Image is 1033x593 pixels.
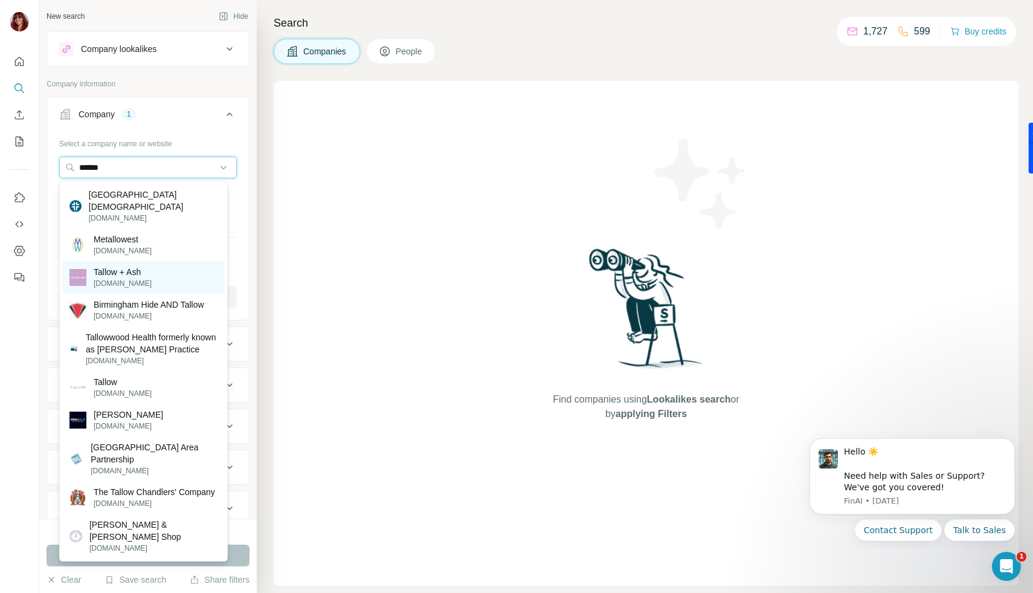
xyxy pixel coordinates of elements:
img: Avatar [10,12,29,31]
img: Tallow [69,384,86,392]
p: [DOMAIN_NAME] [94,245,152,256]
p: [PERSON_NAME] [94,409,163,421]
p: [DOMAIN_NAME] [89,213,217,224]
p: 599 [914,24,930,39]
button: Enrich CSV [10,104,29,126]
p: [DOMAIN_NAME] [86,355,217,366]
button: Quick start [10,51,29,73]
img: The Tallow Chandlers' Company [69,489,86,506]
button: Hide [210,7,257,25]
p: [DOMAIN_NAME] [91,465,217,476]
button: Dashboard [10,240,29,262]
p: Tallow [94,376,152,388]
p: [DOMAIN_NAME] [94,498,215,509]
img: Surfe Illustration - Stars [646,129,755,238]
img: Greater Shantallow Area Partnership [69,452,83,465]
p: The Tallow Chandlers' Company [94,486,215,498]
span: People [396,45,423,57]
p: [DOMAIN_NAME] [94,311,204,322]
iframe: Intercom notifications message [791,427,1033,548]
p: [DOMAIN_NAME] [94,421,163,432]
button: Share filters [190,574,249,586]
img: Tallowood Baptist Church [69,200,82,212]
button: Clear [47,574,81,586]
p: [PERSON_NAME] & [PERSON_NAME] Shop [89,519,217,543]
button: Save search [105,574,166,586]
button: Employees (size)2 [47,453,249,482]
div: Select a company name or website [59,134,237,149]
p: 1,727 [863,24,887,39]
p: Tallow + Ash [94,266,152,278]
p: Tallowwood Health formerly known as [PERSON_NAME] Practice [86,331,217,355]
span: Companies [303,45,347,57]
iframe: Intercom live chat [992,552,1021,581]
button: Search [10,77,29,99]
button: Technologies [47,494,249,523]
button: Use Surfe API [10,213,29,235]
h4: Search [274,15,1019,31]
p: [GEOGRAPHIC_DATA] Area Partnership [91,441,217,465]
button: Buy credits [950,23,1006,40]
p: [DOMAIN_NAME] [89,543,217,554]
button: Industry [47,329,249,358]
button: Company lookalikes [47,34,249,63]
p: Metallowest [94,233,152,245]
button: HQ location1 [47,371,249,400]
div: Company [79,108,115,120]
button: Feedback [10,267,29,288]
img: Aurora Tallow [69,412,86,429]
img: Clara & Fritz Tallow Shop [69,530,82,543]
div: 1 [122,109,136,120]
p: [DOMAIN_NAME] [94,388,152,399]
button: Use Surfe on LinkedIn [10,187,29,209]
div: Company lookalikes [81,43,156,55]
p: [GEOGRAPHIC_DATA][DEMOGRAPHIC_DATA] [89,189,217,213]
span: applying Filters [616,409,687,419]
img: Birmingham Hide AND Tallow [69,302,86,319]
img: Surfe Illustration - Woman searching with binoculars [584,245,709,380]
span: 1 [1017,552,1026,562]
p: [DOMAIN_NAME] [94,278,152,289]
p: Birmingham Hide AND Tallow [94,299,204,311]
p: Company information [47,79,249,89]
img: Metallowest [69,236,86,253]
div: New search [47,11,85,22]
span: Find companies using or by [549,392,742,421]
img: Tallowwood Health formerly known as Barton Lane Practice [69,345,79,354]
button: My lists [10,131,29,152]
button: Annual revenue ($) [47,412,249,441]
span: Lookalikes search [647,394,731,404]
button: Company1 [47,100,249,134]
img: Tallow + Ash [69,269,86,286]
